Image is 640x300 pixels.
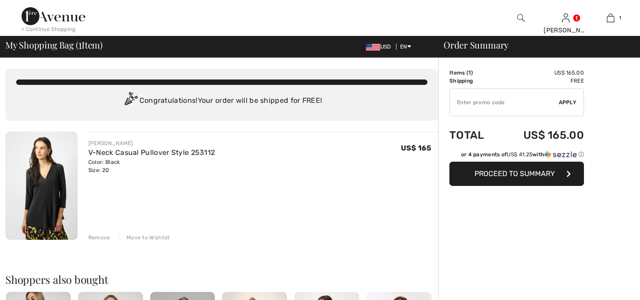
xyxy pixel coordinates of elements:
[498,77,584,85] td: Free
[449,120,498,150] td: Total
[619,14,621,22] span: 1
[461,150,584,159] div: or 4 payments of with
[607,13,614,23] img: My Bag
[5,40,103,49] span: My Shopping Bag ( Item)
[119,234,170,242] div: Move to Wishlist
[88,139,215,147] div: [PERSON_NAME]
[78,38,82,50] span: 1
[449,77,498,85] td: Shipping
[450,89,559,116] input: Promo code
[22,25,76,33] div: < Continue Shopping
[5,132,78,240] img: V-Neck Casual Pullover Style 253112
[517,13,525,23] img: search the website
[468,70,471,76] span: 1
[562,13,570,23] img: My Info
[366,44,380,51] img: US Dollar
[449,69,498,77] td: Items ( )
[583,273,631,296] iframe: Opens a widget where you can find more information
[475,169,555,178] span: Proceed to Summary
[498,69,584,77] td: US$ 165.00
[449,162,584,186] button: Proceed to Summary
[559,98,577,106] span: Apply
[400,44,411,50] span: EN
[22,7,85,25] img: 1ère Avenue
[16,92,427,110] div: Congratulations! Your order will be shipped for FREE!
[122,92,139,110] img: Congratulation2.svg
[88,234,110,242] div: Remove
[366,44,395,50] span: USD
[588,13,632,23] a: 1
[544,26,588,35] div: [PERSON_NAME]
[562,13,570,22] a: Sign In
[507,151,532,158] span: US$ 41.25
[544,150,577,159] img: Sezzle
[449,150,584,162] div: or 4 payments ofUS$ 41.25withSezzle Click to learn more about Sezzle
[433,40,635,49] div: Order Summary
[88,158,215,174] div: Color: Black Size: 20
[498,120,584,150] td: US$ 165.00
[401,144,431,152] span: US$ 165
[5,274,438,285] h2: Shoppers also bought
[88,148,215,157] a: V-Neck Casual Pullover Style 253112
